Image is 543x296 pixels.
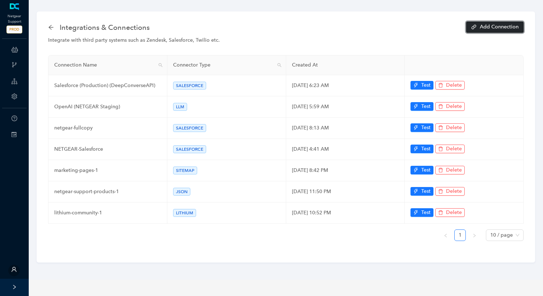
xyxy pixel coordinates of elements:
button: deleteDelete [435,81,465,90]
span: question-circle [11,115,17,121]
button: thunderboltTest [410,145,433,153]
td: [DATE] 5:59 AM [286,96,405,118]
span: JSON [173,188,190,196]
span: SALESFORCE [173,82,206,90]
button: thunderboltTest [410,102,433,111]
span: LLM [173,103,187,111]
span: search [158,63,163,67]
span: arrow-left [48,24,54,30]
td: marketing-pages-1 [48,160,167,181]
span: SALESFORCE [173,124,206,132]
span: delete [438,146,443,151]
button: Add Connection [466,22,524,33]
span: Delete [446,124,462,132]
span: Delete [446,166,462,174]
span: Test [421,209,431,217]
span: SITEMAP [173,167,197,174]
button: deleteDelete [435,166,465,174]
span: thunderbolt [413,146,418,151]
span: thunderbolt [413,168,418,173]
td: netgear-support-products-1 [48,181,167,202]
span: thunderbolt [413,189,418,194]
span: search [276,60,283,70]
span: thunderbolt [413,83,418,88]
span: Test [421,145,431,153]
span: Delete [446,187,462,195]
span: Test [421,187,431,195]
span: search [157,60,164,70]
span: delete [438,83,443,88]
button: thunderboltTest [410,208,433,217]
span: Delete [446,145,462,153]
span: left [444,233,448,238]
span: LITHIUM [173,209,196,217]
span: Test [421,103,431,110]
span: search [277,63,282,67]
td: OpenAI (NETGEAR Staging) [48,96,167,118]
td: [DATE] 11:50 PM [286,181,405,202]
span: Connection Name [54,61,156,69]
span: Delete [446,81,462,89]
button: deleteDelete [435,123,465,132]
div: back [48,24,54,31]
td: [DATE] 6:23 AM [286,75,405,96]
span: delete [438,189,443,194]
button: thunderboltTest [410,166,433,174]
button: deleteDelete [435,208,465,217]
li: Previous Page [440,229,451,241]
span: Test [421,81,431,89]
button: deleteDelete [435,102,465,111]
span: delete [438,168,443,173]
span: PROD [6,26,22,33]
td: [DATE] 4:41 AM [286,139,405,160]
a: 1 [455,230,465,241]
td: netgear-fullcopy [48,118,167,139]
span: Test [421,166,431,174]
td: [DATE] 10:52 PM [286,202,405,224]
button: thunderboltTest [410,81,433,90]
td: lithium-community-1 [48,202,167,224]
span: delete [438,125,443,130]
div: Page Size [486,229,524,241]
button: deleteDelete [435,187,465,196]
td: [DATE] 8:42 PM [286,160,405,181]
span: Integrations & Connections [60,22,150,33]
span: Delete [446,209,462,217]
span: Connector Type [173,61,274,69]
button: deleteDelete [435,145,465,153]
li: 1 [454,229,466,241]
span: branches [11,62,17,68]
span: thunderbolt [413,210,418,215]
span: Delete [446,103,462,110]
button: right [469,229,480,241]
span: Test [421,124,431,132]
td: NETGEAR-Salesforce [48,139,167,160]
span: user [11,263,17,278]
span: right [472,233,477,238]
span: 10 / page [490,230,519,241]
span: Add Connection [480,24,519,29]
th: Created At [286,55,405,75]
span: SALESFORCE [173,145,206,153]
span: delete [438,210,443,215]
span: thunderbolt [413,125,418,130]
button: thunderboltTest [410,123,433,132]
span: setting [11,94,17,99]
button: left [440,229,451,241]
button: thunderboltTest [410,187,433,196]
div: Integrate with third party systems such as Zendesk, Salesforce, Twilio etc. [48,36,524,44]
span: delete [438,104,443,109]
li: Next Page [469,229,480,241]
td: [DATE] 8:13 AM [286,118,405,139]
td: Salesforce (Production) (DeepConverseAPI) [48,75,167,96]
span: thunderbolt [413,104,418,109]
